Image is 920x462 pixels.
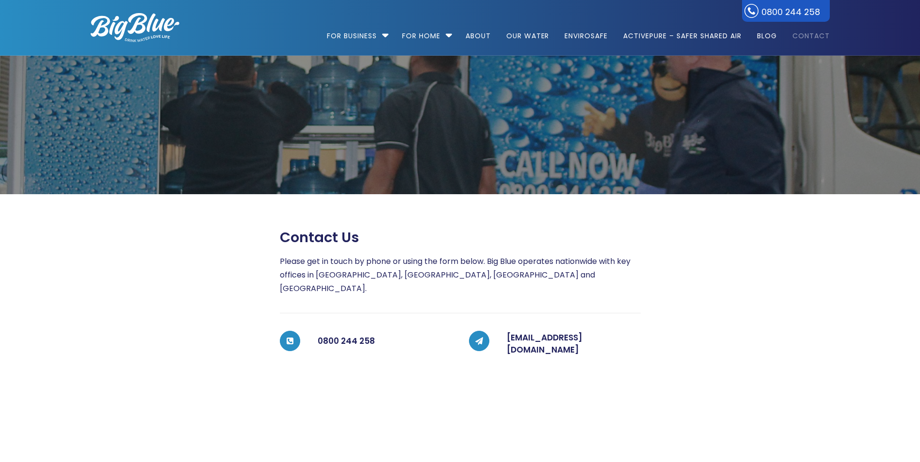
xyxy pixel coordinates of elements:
[280,255,641,295] p: Please get in touch by phone or using the form below. Big Blue operates nationwide with key offic...
[318,332,452,351] h5: 0800 244 258
[280,229,359,246] span: Contact us
[91,13,179,42] img: logo
[507,332,582,356] a: [EMAIL_ADDRESS][DOMAIN_NAME]
[280,375,641,447] iframe: Web Forms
